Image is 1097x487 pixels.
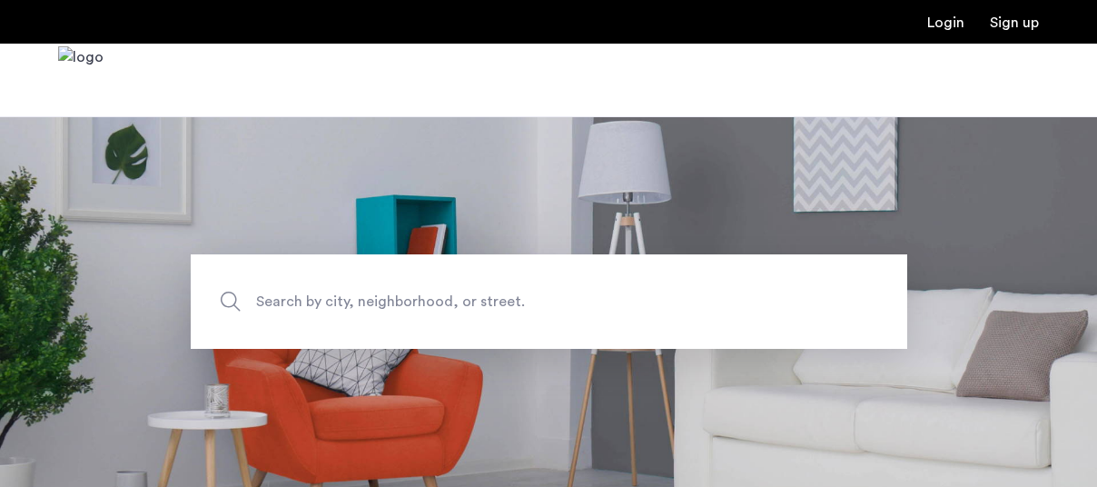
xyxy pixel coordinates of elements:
[58,46,104,114] img: logo
[927,15,964,30] a: Login
[990,15,1039,30] a: Registration
[58,46,104,114] a: Cazamio Logo
[256,290,757,314] span: Search by city, neighborhood, or street.
[191,254,907,349] input: Apartment Search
